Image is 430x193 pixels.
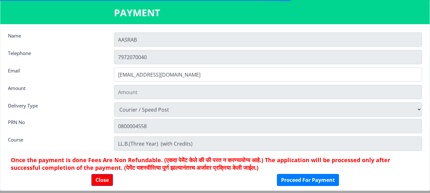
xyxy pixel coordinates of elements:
div: Name [3,32,109,45]
input: Telephone [114,50,422,64]
input: Email [114,67,422,82]
input: Name [114,32,422,47]
button: Proceed For Payment [277,174,339,186]
div: Course [3,136,109,149]
div: PRN No [3,119,109,132]
div: Amount [3,85,109,98]
input: Amount [114,85,422,99]
h3: PAYMENT [114,6,316,19]
input: Zipcode [114,136,422,151]
input: Zipcode [114,119,422,133]
div: Email [3,67,109,80]
button: Close [91,174,113,186]
div: Telephone [3,50,109,63]
div: Delivery Type [3,102,109,115]
h6: Once the payment is done Fees Are Non Refundable. (एकदा पेमेंट केले की फी परत न करण्यायोग्य आहे.)... [11,156,419,171]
